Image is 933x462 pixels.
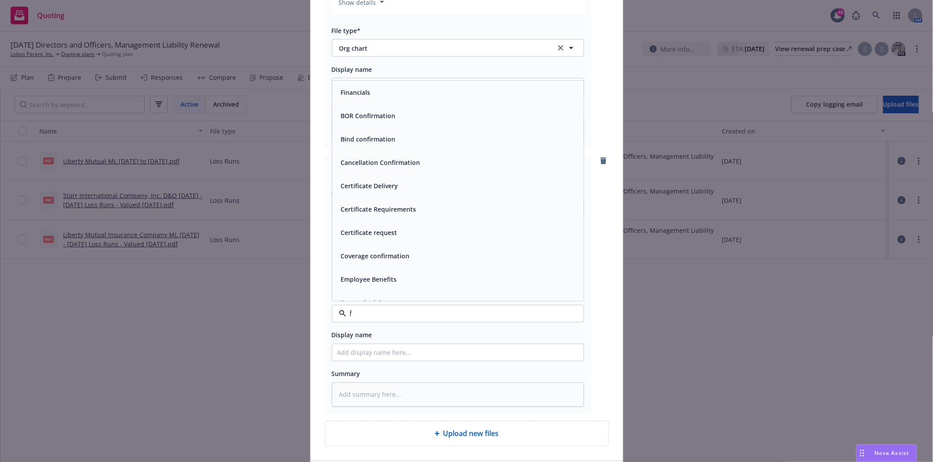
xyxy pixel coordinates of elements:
button: Form schedule [341,298,385,307]
input: Add display name here... [332,344,584,361]
span: File type* [332,26,361,35]
span: Display name [332,65,372,74]
input: Add display name here... [332,78,584,95]
button: Nova Assist [856,444,917,462]
button: Financials [341,88,371,97]
div: Drag to move [857,445,868,462]
span: Nova Assist [875,449,910,457]
a: clear selection [555,43,566,53]
span: Display name [332,331,372,339]
span: Upload new files [443,428,499,439]
button: Certificate Delivery [341,181,398,190]
button: BOR Confirmation [341,111,396,120]
span: Org chart [339,44,543,53]
a: remove [598,156,609,166]
div: Upload new files [325,421,609,447]
button: Certificate Requirements [341,205,416,214]
span: Summary [332,370,360,378]
button: Certificate request [341,228,397,237]
button: Cancellation Confirmation [341,158,420,167]
input: Filter by keyword [346,309,566,319]
button: Coverage confirmation [341,251,410,261]
button: Org chartclear selection [332,39,584,57]
button: Bind confirmation [341,134,396,144]
button: Employee Benefits [341,275,397,284]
